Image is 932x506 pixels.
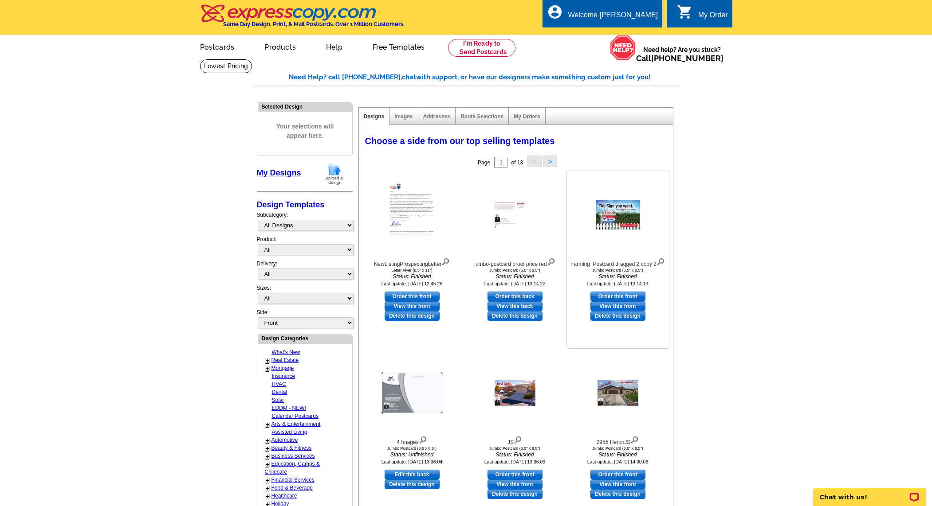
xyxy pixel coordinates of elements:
div: 4 Images [363,434,461,446]
a: Delete this design [385,479,440,489]
a: + [266,461,269,468]
div: 2955 HeronJS [569,434,667,446]
a: Products [250,36,310,57]
a: use this design [590,470,645,479]
a: + [266,437,269,444]
a: EDDM - NEW! [272,405,306,411]
a: Route Selections [460,113,503,120]
div: Selected Design [258,102,352,111]
a: + [266,365,269,372]
span: Page [478,160,490,166]
div: Jumbo Postcard (5.5" x 8.5") [466,268,564,272]
a: Designs [364,113,385,120]
a: Real Estate [271,357,299,363]
img: help [610,35,636,61]
a: My Orders [514,113,540,120]
img: 2955 HeronJS [596,378,640,408]
div: Product: [257,235,353,260]
a: [PHONE_NUMBER] [651,54,724,63]
a: Mortgage [271,365,294,371]
h4: Same Day Design, Print, & Mail Postcards. Over 1 Million Customers. [223,21,405,27]
a: Solar [272,397,284,403]
div: Delivery: [257,260,353,284]
button: < [527,156,542,167]
a: use this design [488,292,543,301]
img: upload-design [323,163,346,185]
div: NewListingProspectingLetter [363,256,461,268]
a: HVAC [272,381,286,387]
img: 4 Images [381,373,443,414]
a: Education, Camps & Childcare [265,461,320,475]
span: Need help? Are you stuck? [636,45,728,63]
a: Same Day Design, Print, & Mail Postcards. Over 1 Million Customers. [200,11,405,27]
a: Arts & Entertainment [271,421,321,427]
img: view design details [547,256,555,266]
a: Beauty & Fitness [271,445,312,451]
img: view design details [514,434,522,444]
a: Delete this design [590,489,645,499]
a: + [266,485,269,492]
div: Side: [257,308,353,329]
div: My Order [698,11,728,23]
div: Welcome [PERSON_NAME] [568,11,658,23]
a: My Designs [257,168,301,177]
span: Your selections will appear here. [265,113,346,149]
div: Jumbo Postcard (5.5" x 8.5") [569,446,667,451]
a: shopping_cart My Order [677,10,728,21]
a: Automotive [271,437,298,443]
img: JS [493,378,537,408]
a: + [266,453,269,460]
img: view design details [657,256,665,266]
a: use this design [590,292,645,301]
a: Postcards [186,36,249,57]
img: view design details [630,434,639,444]
a: Delete this design [385,311,440,321]
img: view design details [441,256,450,266]
small: Last update: [DATE] 13:36:04 [381,459,443,464]
a: + [266,357,269,364]
div: Letter Flyer (8.5" x 11") [363,268,461,272]
div: JS [466,434,564,446]
a: Assisted Living [272,429,307,435]
a: Healthcare [271,493,297,499]
a: Dental [272,389,287,395]
a: What's New [272,349,300,355]
span: of 13 [511,160,523,166]
small: Last update: [DATE] 13:14:22 [484,281,546,286]
div: Need Help? call [PHONE_NUMBER], with support, or have our designers make something custom just fo... [289,72,679,82]
div: Sizes: [257,284,353,308]
i: Status: Finished [569,451,667,459]
a: View this front [385,301,440,311]
a: Design Templates [257,200,325,209]
small: Last update: [DATE] 12:45:26 [381,281,443,286]
a: + [266,421,269,428]
div: Jumbo Postcard (5.5" x 8.5") [466,446,564,451]
img: Farming_Postcard dragged 2 copy 2 [596,200,640,230]
i: Status: Finished [569,272,667,280]
a: View this front [488,479,543,489]
img: NewListingProspectingLetter [381,175,443,255]
a: + [266,493,269,500]
span: chat [402,73,416,81]
span: Call [636,54,724,63]
div: Jumbo Postcard (5.5 x 8.5") [363,446,461,451]
i: Status: Unfinished [363,451,461,459]
div: Design Categories [258,334,352,343]
a: use this design [488,470,543,479]
a: + [266,477,269,484]
a: use this design [385,470,440,479]
a: Delete this design [488,489,543,499]
a: Help [312,36,357,57]
div: jumbo-postcard proof price red [466,256,564,268]
i: Status: Finished [363,272,461,280]
div: Farming_Postcard dragged 2 copy 2 [569,256,667,268]
a: Insurance [272,373,295,379]
a: Food & Beverage [271,485,313,491]
span: Choose a side from our top selling templates [365,136,555,146]
button: > [543,156,557,167]
a: Delete this design [488,311,543,321]
a: Images [394,113,413,120]
a: Free Templates [358,36,439,57]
